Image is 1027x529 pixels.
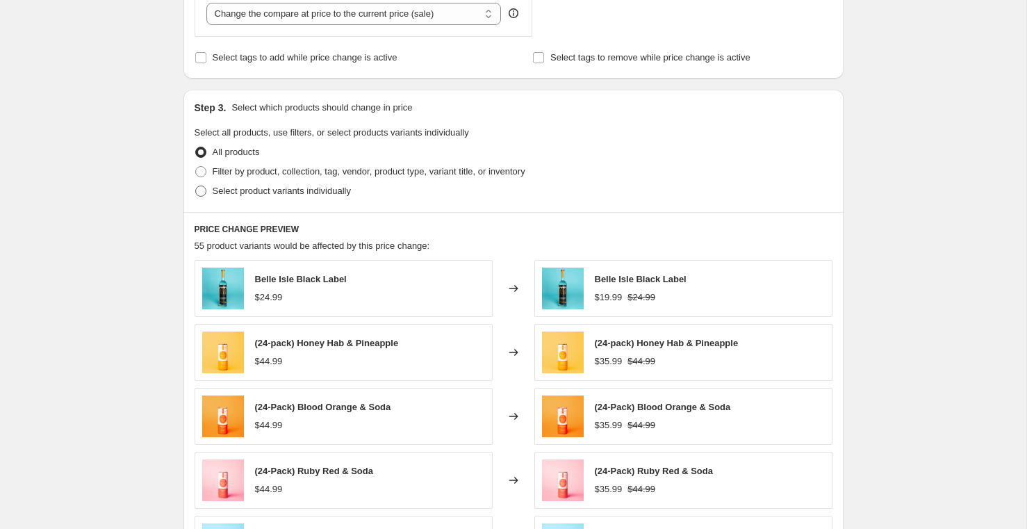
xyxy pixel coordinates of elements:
[202,396,244,437] img: BICS-Q4-CannedCocktails-ColorBackdrops-1_80x.jpg
[595,482,623,496] div: $35.99
[255,274,347,284] span: Belle Isle Black Label
[595,338,739,348] span: (24-pack) Honey Hab & Pineapple
[195,241,430,251] span: 55 product variants would be affected by this price change:
[202,268,244,309] img: BICS-ColorBottle-May2019-5_80x.jpg
[550,52,750,63] span: Select tags to remove while price change is active
[195,224,832,235] h6: PRICE CHANGE PREVIEW
[595,418,623,432] div: $35.99
[595,402,731,412] span: (24-Pack) Blood Orange & Soda
[213,147,260,157] span: All products
[195,101,227,115] h2: Step 3.
[627,355,655,368] strike: $44.99
[255,418,283,432] div: $44.99
[627,291,655,304] strike: $24.99
[595,291,623,304] div: $19.99
[213,186,351,196] span: Select product variants individually
[595,274,687,284] span: Belle Isle Black Label
[255,291,283,304] div: $24.99
[255,482,283,496] div: $44.99
[542,268,584,309] img: BICS-ColorBottle-May2019-5_80x.jpg
[255,355,283,368] div: $44.99
[542,332,584,373] img: BICS-Q3-HoneyHabPineapple-7_80x.jpg
[213,166,525,177] span: Filter by product, collection, tag, vendor, product type, variant title, or inventory
[542,396,584,437] img: BICS-Q4-CannedCocktails-ColorBackdrops-1_80x.jpg
[213,52,397,63] span: Select tags to add while price change is active
[255,338,399,348] span: (24-pack) Honey Hab & Pineapple
[627,418,655,432] strike: $44.99
[202,332,244,373] img: BICS-Q3-HoneyHabPineapple-7_80x.jpg
[507,6,520,20] div: help
[231,101,412,115] p: Select which products should change in price
[195,127,469,138] span: Select all products, use filters, or select products variants individually
[627,482,655,496] strike: $44.99
[595,466,714,476] span: (24-Pack) Ruby Red & Soda
[255,402,391,412] span: (24-Pack) Blood Orange & Soda
[595,355,623,368] div: $35.99
[255,466,374,476] span: (24-Pack) Ruby Red & Soda
[202,459,244,501] img: BICS-Q4-CannedCocktails-ColorBackdrops-8_80x.jpg
[542,459,584,501] img: BICS-Q4-CannedCocktails-ColorBackdrops-8_80x.jpg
